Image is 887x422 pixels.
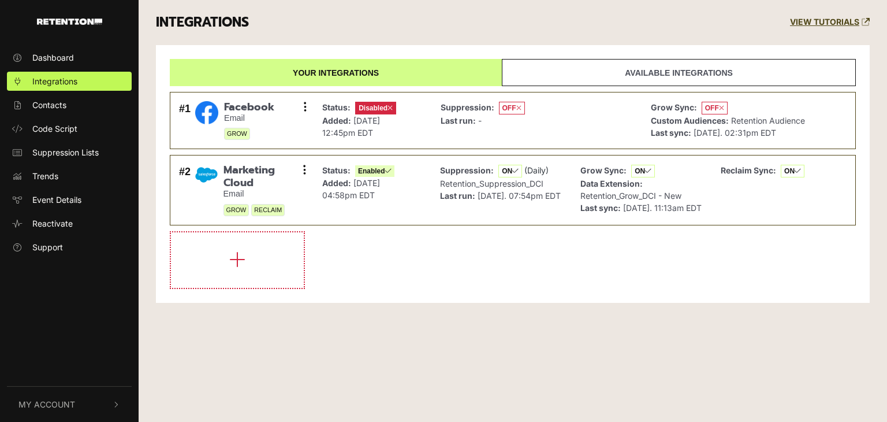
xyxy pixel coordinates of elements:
[156,14,249,31] h3: INTEGRATIONS
[322,116,380,138] span: [DATE] 12:45pm EDT
[32,194,81,206] span: Event Details
[7,166,132,186] a: Trends
[580,191,681,201] span: Retention_Grow_DCI - New
[702,102,728,114] span: OFF
[441,116,476,125] strong: Last run:
[7,95,132,114] a: Contacts
[781,165,804,177] span: ON
[32,51,74,64] span: Dashboard
[32,146,99,158] span: Suppression Lists
[623,203,702,213] span: [DATE]. 11:13am EDT
[224,113,274,123] small: Email
[498,165,522,177] span: ON
[502,59,856,86] a: Available integrations
[7,238,132,257] a: Support
[478,116,482,125] span: -
[322,116,351,125] strong: Added:
[580,179,643,188] strong: Data Extension:
[195,164,217,186] img: Marketing Cloud
[7,72,132,91] a: Integrations
[223,164,305,189] span: Marketing Cloud
[170,59,502,86] a: Your integrations
[790,17,870,27] a: VIEW TUTORIALS
[179,101,191,140] div: #1
[32,217,73,229] span: Reactivate
[7,48,132,67] a: Dashboard
[478,191,561,201] span: [DATE]. 07:54pm EDT
[7,190,132,209] a: Event Details
[441,102,494,112] strong: Suppression:
[580,165,627,175] strong: Grow Sync:
[651,116,729,125] strong: Custom Audiences:
[223,204,249,216] span: GROW
[322,165,351,175] strong: Status:
[440,191,475,201] strong: Last run:
[32,99,66,111] span: Contacts
[251,204,285,216] span: RECLAIM
[223,189,305,199] small: Email
[32,241,63,253] span: Support
[651,128,691,138] strong: Last sync:
[224,128,250,140] span: GROW
[440,165,494,175] strong: Suppression:
[7,214,132,233] a: Reactivate
[440,179,543,188] span: Retention_Suppression_DCI
[37,18,102,25] img: Retention.com
[731,116,805,125] span: Retention Audience
[322,178,351,188] strong: Added:
[179,164,191,216] div: #2
[651,102,697,112] strong: Grow Sync:
[524,165,549,175] span: (Daily)
[631,165,655,177] span: ON
[322,102,351,112] strong: Status:
[7,387,132,422] button: My Account
[580,203,621,213] strong: Last sync:
[195,101,218,124] img: Facebook
[721,165,776,175] strong: Reclaim Sync:
[32,75,77,87] span: Integrations
[7,119,132,138] a: Code Script
[32,123,77,135] span: Code Script
[7,143,132,162] a: Suppression Lists
[355,165,394,177] span: Enabled
[18,398,75,410] span: My Account
[499,102,525,114] span: OFF
[694,128,776,138] span: [DATE]. 02:31pm EDT
[32,170,58,182] span: Trends
[355,102,396,114] span: Disabled
[224,101,274,114] span: Facebook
